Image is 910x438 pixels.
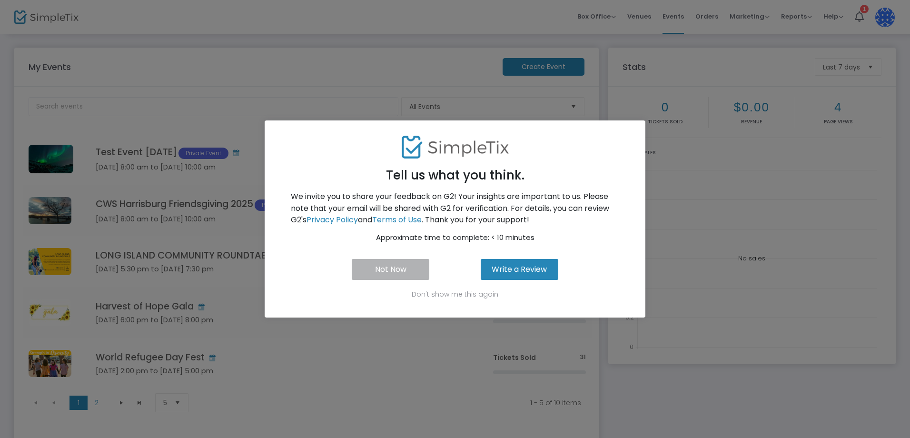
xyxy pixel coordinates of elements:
[481,259,558,280] button: Write a Review
[291,191,619,226] p: We invite you to share your feedback on G2! Your insights are important to us. Please note that y...
[291,232,619,243] p: Approximate time to complete: < 10 minutes
[277,162,633,183] h2: Tell us what you think.
[372,214,422,225] a: Terms of Use
[402,132,509,162] img: SimpleTix-logo
[307,214,358,225] a: Privacy Policy
[352,259,429,280] button: Not Now
[277,289,633,299] p: Don't show me this again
